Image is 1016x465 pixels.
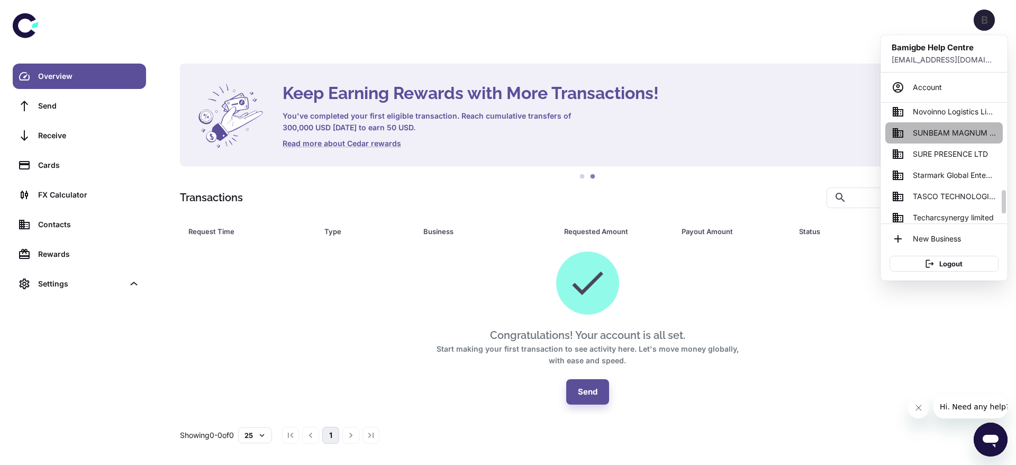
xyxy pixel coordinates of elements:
[6,7,76,16] span: Hi. Need any help?
[892,54,996,66] p: [EMAIL_ADDRESS][DOMAIN_NAME]
[913,169,996,181] span: Starmark Global Enteprises
[892,42,996,54] h6: Bamigbe Help Centre
[908,397,929,418] iframe: Close message
[933,395,1008,418] iframe: Message from company
[913,148,988,160] span: SURE PRESENCE LTD
[913,127,996,139] span: SUNBEAM MAGNUM ENTERPRISES
[913,106,996,118] span: Novoinno Logistics Limited
[913,191,996,202] span: TASCO TECHNOLOGIES LTD
[890,256,999,272] button: Logout
[974,423,1008,457] iframe: Button to launch messaging window
[885,77,1003,98] a: Account
[885,228,1003,249] li: New Business
[913,212,994,223] span: Techarcsynergy limited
